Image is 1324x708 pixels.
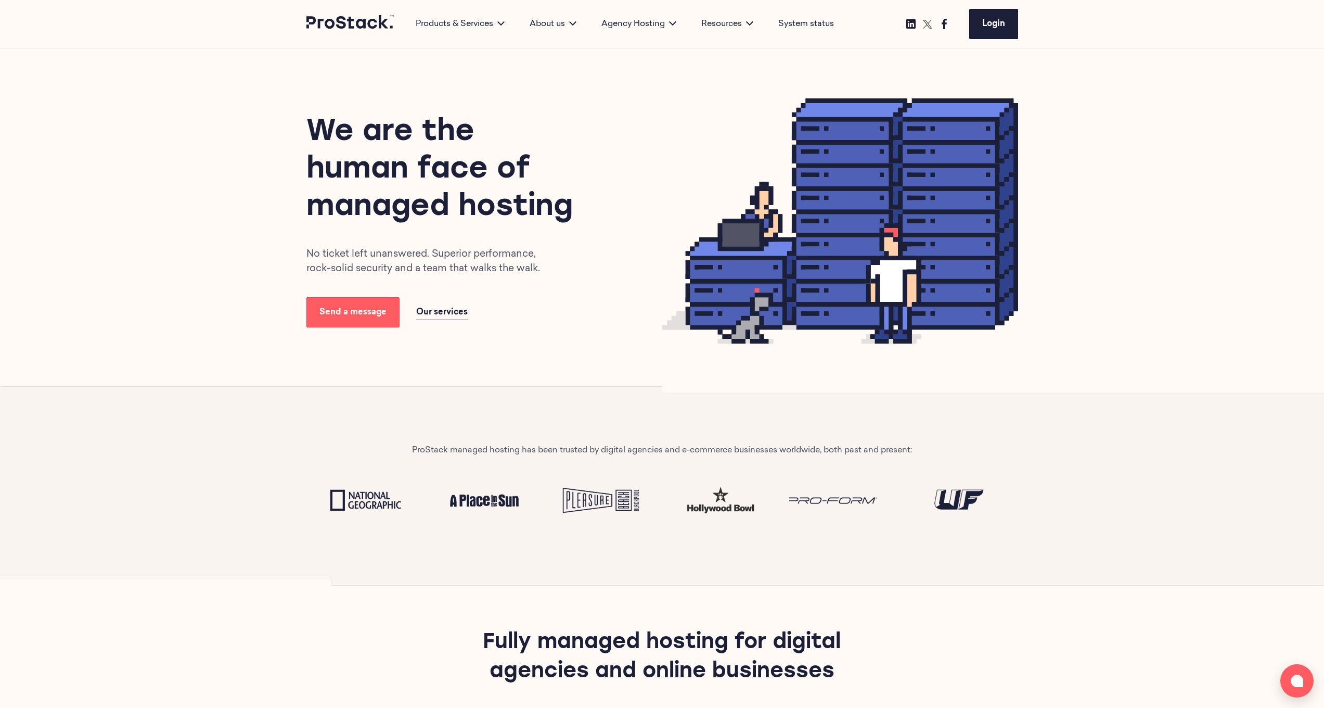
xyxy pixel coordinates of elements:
[589,18,689,30] div: Agency Hosting
[778,18,834,30] a: System status
[517,18,589,30] div: About us
[412,444,912,457] p: ProStack managed hosting has been trusted by digital agencies and e-commerce businesses worldwide...
[306,114,579,226] h1: We are the human face of managed hosting
[416,308,468,317] span: Our services
[908,482,1010,520] img: UF Logo
[969,9,1018,39] a: Login
[319,308,387,317] span: Send a message
[982,20,1005,28] span: Login
[416,305,468,320] a: Our services
[552,482,654,520] img: Pleasure Beach Logo
[306,297,400,327] a: Send a message
[306,15,395,33] a: Prostack logo
[689,18,766,30] div: Resources
[315,482,417,520] img: National Geographic Logo
[433,482,535,520] img: A place in the sun Logo
[671,483,773,519] img: test-hw.png
[1280,664,1314,698] button: Open chat window
[403,18,517,30] div: Products & Services
[306,247,552,276] p: No ticket left unanswered. Superior performance, rock-solid security and a team that walks the walk.
[789,482,891,520] img: Proform Logo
